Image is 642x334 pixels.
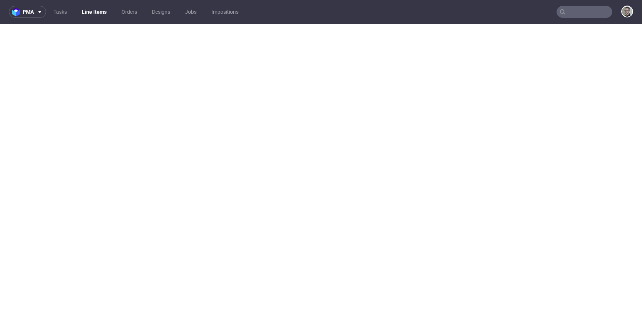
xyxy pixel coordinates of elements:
[117,6,142,18] a: Orders
[147,6,175,18] a: Designs
[49,6,71,18] a: Tasks
[181,6,201,18] a: Jobs
[207,6,243,18] a: Impositions
[23,9,34,14] span: pma
[622,6,632,17] img: Krystian Gaza
[9,6,46,18] button: pma
[77,6,111,18] a: Line Items
[12,8,23,16] img: logo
